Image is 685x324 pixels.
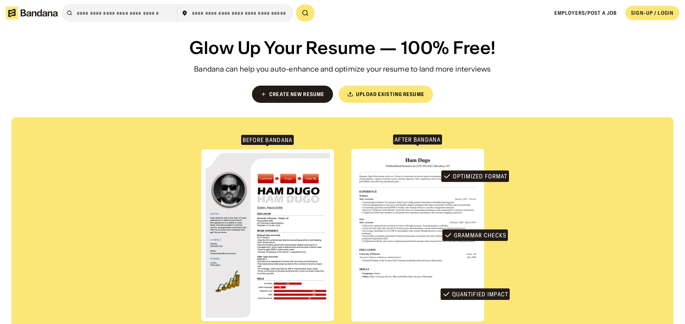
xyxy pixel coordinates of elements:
[194,64,491,74] div: Bandana can help you auto-enhance and optimize your resume to land more interviews
[243,136,293,144] div: Before Bandana
[395,136,441,143] div: After Bandana
[356,92,424,97] div: Upload existing resume
[189,37,495,58] div: Glow Up Your Resume — 100% Free!
[452,291,509,298] div: Quantified Impact
[201,149,334,321] img: Old resume
[454,232,507,239] div: Grammar Checks
[554,10,617,16] a: Employers/Post a job
[631,10,673,16] div: SIGN-UP / LOGIN
[351,149,484,321] img: Glowed up resume
[269,92,324,97] div: Create new resume
[6,6,58,19] img: Bandana logotype
[453,173,507,180] div: Optimized Format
